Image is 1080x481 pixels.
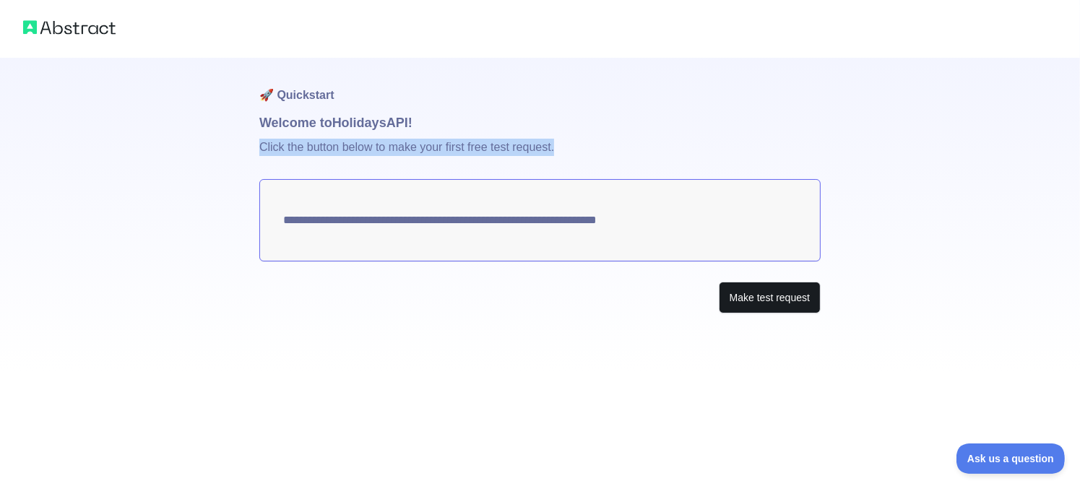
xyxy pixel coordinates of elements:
img: Abstract logo [23,17,116,38]
h1: 🚀 Quickstart [259,58,821,113]
iframe: Toggle Customer Support [956,443,1066,474]
p: Click the button below to make your first free test request. [259,133,821,179]
h1: Welcome to Holidays API! [259,113,821,133]
button: Make test request [719,282,821,314]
